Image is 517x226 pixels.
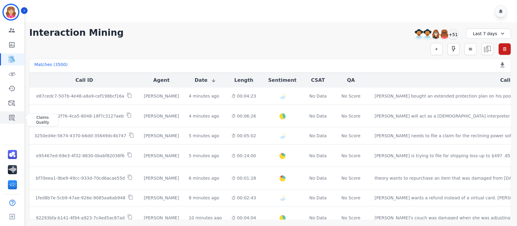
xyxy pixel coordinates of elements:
div: [PERSON_NAME] [144,215,179,221]
button: Call ID [75,77,93,84]
div: No Data [309,133,327,139]
div: No Score [341,113,360,119]
div: 00:14:00 [231,153,256,159]
button: Length [234,77,253,84]
div: 00:05:02 [231,133,256,139]
p: e8b68c9f-2f76-4ca5-8048-18f7c3127aeb [37,113,124,119]
div: 00:06:26 [231,113,256,119]
div: Last 7 days [466,28,511,39]
div: 8 minutes ago [189,195,219,201]
button: QA [347,77,355,84]
div: 00:04:04 [231,215,256,221]
div: No Data [309,93,327,99]
div: 10 minutes ago [189,215,222,221]
p: e87cedc7-507b-4e48-a8a9-cef198bcf16a [36,93,124,99]
div: +51 [448,29,458,39]
div: No Score [341,195,360,201]
p: 1fed8b7e-5cb9-47ae-926e-9085aa6ab948 [35,195,125,201]
button: Date [194,77,216,84]
div: No Data [309,175,327,181]
div: No Score [341,93,360,99]
div: Matches ( 3500 ) [34,61,68,70]
div: No Data [309,215,327,221]
div: No Score [341,215,360,221]
p: bf70eea1-9be9-49cc-933d-70cd6acae55d [36,175,125,181]
div: 00:02:43 [231,195,256,201]
button: CSAT [311,77,325,84]
button: Sentiment [268,77,296,84]
div: No Data [309,153,327,159]
div: 4 minutes ago [189,113,219,119]
img: Bordered avatar [4,5,18,19]
div: No Score [341,153,360,159]
p: 3250ed4e-5674-4370-b6dd-35649dc4b747 [34,133,126,139]
div: [PERSON_NAME] [144,133,179,139]
div: No Data [309,195,327,201]
div: 00:01:28 [231,175,256,181]
p: e95467ed-69e3-4f32-8830-0babf82036f6 [36,153,124,159]
div: 00:04:23 [231,93,256,99]
div: [PERSON_NAME] [144,93,179,99]
div: No Score [341,133,360,139]
div: [PERSON_NAME] [144,113,179,119]
div: 6 minutes ago [189,175,219,181]
div: 5 minutes ago [189,153,219,159]
p: 92293bfa-b141-4f94-a923-7c4ed5ac87ad [36,215,124,221]
div: [PERSON_NAME] [144,153,179,159]
button: Agent [153,77,170,84]
div: [PERSON_NAME] [144,175,179,181]
div: 5 minutes ago [189,133,219,139]
h1: Interaction Mining [29,27,124,38]
div: 4 minutes ago [189,93,219,99]
div: [PERSON_NAME] [144,195,179,201]
div: No Data [309,113,327,119]
div: No Score [341,175,360,181]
